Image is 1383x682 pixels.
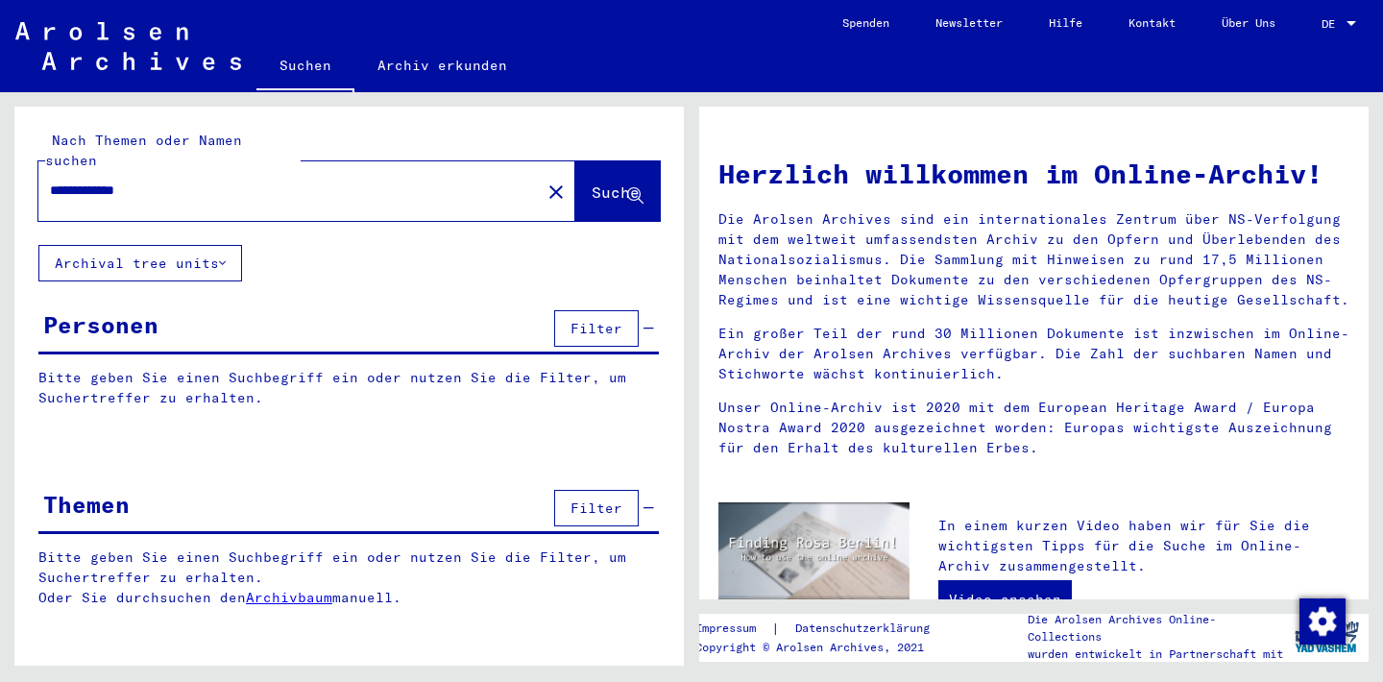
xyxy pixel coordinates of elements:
p: wurden entwickelt in Partnerschaft mit [1028,645,1285,663]
p: Ein großer Teil der rund 30 Millionen Dokumente ist inzwischen im Online-Archiv der Arolsen Archi... [718,324,1349,384]
p: Unser Online-Archiv ist 2020 mit dem European Heritage Award / Europa Nostra Award 2020 ausgezeic... [718,398,1349,458]
h1: Herzlich willkommen im Online-Archiv! [718,154,1349,194]
p: Bitte geben Sie einen Suchbegriff ein oder nutzen Sie die Filter, um Suchertreffer zu erhalten. [38,368,659,408]
a: Suchen [256,42,354,92]
p: In einem kurzen Video haben wir für Sie die wichtigsten Tipps für die Suche im Online-Archiv zusa... [938,516,1349,576]
a: Archiv erkunden [354,42,530,88]
img: Arolsen_neg.svg [15,22,241,70]
span: Suche [592,183,640,202]
button: Suche [575,161,660,221]
p: Die Arolsen Archives Online-Collections [1028,611,1285,645]
img: Zustimmung ändern [1299,598,1346,645]
div: Personen [43,307,158,342]
div: | [695,619,953,639]
a: Datenschutzerklärung [780,619,953,639]
mat-icon: close [545,181,568,204]
button: Archival tree units [38,245,242,281]
button: Filter [554,310,639,347]
p: Bitte geben Sie einen Suchbegriff ein oder nutzen Sie die Filter, um Suchertreffer zu erhalten. O... [38,548,660,608]
img: yv_logo.png [1291,613,1363,661]
img: video.jpg [718,502,910,606]
button: Clear [537,172,575,210]
button: Filter [554,490,639,526]
span: Filter [570,320,622,337]
div: Zustimmung ändern [1298,597,1345,644]
mat-label: Nach Themen oder Namen suchen [45,132,242,169]
span: Filter [570,499,622,517]
a: Archivbaum [246,589,332,606]
p: Copyright © Arolsen Archives, 2021 [695,639,953,656]
a: Video ansehen [938,580,1072,619]
p: Die Arolsen Archives sind ein internationales Zentrum über NS-Verfolgung mit dem weltweit umfasse... [718,209,1349,310]
a: Impressum [695,619,771,639]
div: Themen [43,487,130,522]
span: DE [1322,17,1343,31]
